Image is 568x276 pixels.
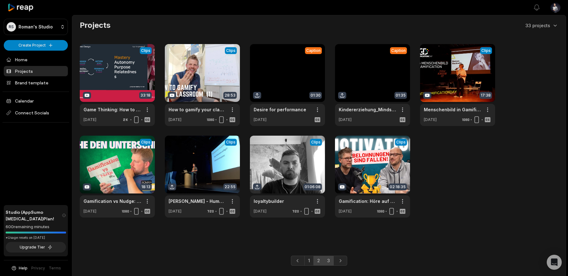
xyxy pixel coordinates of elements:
[304,256,314,266] a: Page 1
[18,24,53,30] p: Roman's Studio
[84,198,141,204] a: Gamification vs Nudge: Verhaltensökonomie für Einsteiger
[6,224,66,230] div: 600 remaining minutes
[6,209,62,222] span: Studio (AppSumo [MEDICAL_DATA]) Plan!
[291,256,305,266] a: Previous page
[6,242,66,253] button: Upgrade Tier
[4,78,68,88] a: Brand template
[4,54,68,65] a: Home
[4,96,68,106] a: Calendar
[4,107,68,118] span: Connect Socials
[547,255,562,270] div: Open Intercom Messenger
[84,106,141,113] a: Game Thinking: How to Let a Product Grow and Form an Emotional Link with its Users
[525,22,558,29] button: 33 projects
[11,265,28,271] button: Help
[424,106,481,113] a: Menschenbild in Gamification
[169,198,226,204] a: [PERSON_NAME] - Human Performance Design
[4,40,68,51] button: Create Project
[313,256,324,266] a: Page 2
[31,265,45,271] a: Privacy
[19,265,28,271] span: Help
[291,256,347,266] ul: Pagination
[333,256,347,266] a: Next page
[339,106,396,113] a: Kindererziehung_Mindset_f_rdern-684098ff0c3ff4a7b3e3e713-framed-with-text
[254,106,306,113] a: Desire for performance
[80,20,110,30] h2: Projects
[323,256,334,266] a: Page 3 is your current page
[7,22,16,32] div: RS
[6,235,66,240] div: *Usage resets on [DATE]
[254,198,284,204] a: loyaltybuilder
[169,106,226,113] a: How to gamify your classroom and win
[4,66,68,76] a: Projects
[49,265,61,271] a: Terms
[339,198,396,204] a: Gamification: Höre auf zu belohnen, für mehr Motivation!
